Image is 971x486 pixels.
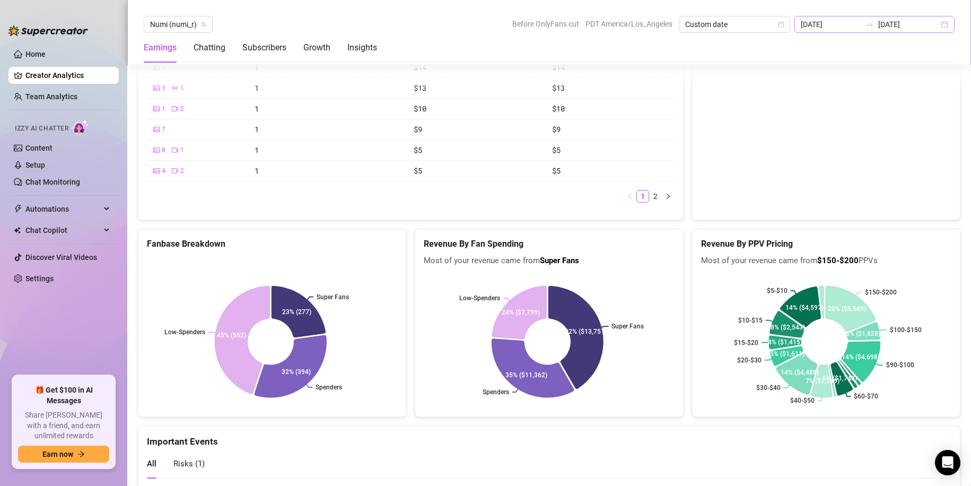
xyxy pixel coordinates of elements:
span: $10 [414,103,426,114]
text: $150-$200 [865,289,897,296]
text: $60-$70 [854,393,878,400]
text: $100-$150 [890,326,922,333]
text: $15-$20 [734,339,758,346]
a: 1 [637,190,649,202]
a: Settings [25,274,54,283]
button: left [624,190,636,203]
li: Next Page [662,190,675,203]
span: 4 [162,166,165,176]
span: 1 [180,83,184,93]
span: picture [153,168,160,174]
span: 3 [162,83,165,93]
text: Super Fans [317,293,349,301]
span: 1 [180,145,184,155]
div: Subscribers [242,41,286,54]
input: End date [878,19,939,30]
span: left [627,193,633,199]
span: picture [153,106,160,112]
span: 1 [255,166,259,176]
span: Most of your revenue came from [424,255,674,267]
span: Numi (numi_r) [150,16,206,32]
text: Spenders [483,388,509,396]
a: 2 [650,190,661,202]
a: Home [25,50,46,58]
span: 1 [255,124,259,134]
text: $10-$15 [738,317,762,324]
span: gif [172,85,178,91]
span: Most of your revenue came from PPVs [701,255,951,267]
text: Super Fans [612,323,644,330]
span: $5 [414,145,422,155]
span: $10 [552,103,564,114]
span: Earn now [42,450,73,458]
span: 1 [255,62,259,72]
span: 1 [255,103,259,114]
span: picture [153,85,160,91]
img: AI Chatter [73,119,89,135]
div: Important Events [147,426,951,449]
span: to [865,20,874,29]
div: Earnings [144,41,177,54]
span: $5 [414,166,422,176]
span: picture [153,147,160,153]
h5: Revenue By Fan Spending [424,238,674,250]
button: right [662,190,675,203]
text: Low-Spenders [164,328,205,336]
span: 1 [255,83,259,93]
span: Share [PERSON_NAME] with a friend, and earn unlimited rewards [18,410,109,441]
img: Chat Copilot [14,227,21,234]
span: $5 [552,145,560,155]
h5: Revenue By PPV Pricing [701,238,951,250]
span: picture [153,126,160,133]
span: 2 [180,166,184,176]
a: Creator Analytics [25,67,110,84]
a: Setup [25,161,45,169]
span: picture [153,64,160,71]
span: 8 [162,145,165,155]
span: 1 [255,145,259,155]
span: thunderbolt [14,205,22,213]
span: 7 [162,125,165,135]
span: 🎁 Get $100 in AI Messages [18,385,109,406]
span: Risks ( 1 ) [173,459,205,468]
img: logo-BBDzfeDw.svg [8,25,88,36]
span: $9 [414,124,422,134]
a: Discover Viral Videos [25,253,97,262]
b: $150-$200 [817,256,859,265]
a: Content [25,144,53,152]
span: $14 [414,62,426,72]
span: $14 [552,62,564,72]
span: $13 [552,83,564,93]
span: Custom date [685,16,784,32]
div: Chatting [194,41,225,54]
button: Earn nowarrow-right [18,446,109,463]
text: $20-$30 [737,357,762,364]
span: Before OnlyFans cut [512,16,579,32]
div: Insights [347,41,377,54]
span: 1 [162,104,165,114]
span: video-camera [172,168,178,174]
span: 2 [180,104,184,114]
a: Team Analytics [25,92,77,101]
text: Spenders [316,384,342,391]
div: Growth [303,41,330,54]
span: arrow-right [77,450,85,458]
li: Previous Page [624,190,636,203]
span: 7 [162,63,165,73]
span: team [200,21,207,28]
span: Automations [25,201,101,218]
text: Low-Spenders [459,294,500,302]
span: Izzy AI Chatter [15,124,68,134]
span: right [665,193,671,199]
b: Super Fans [540,256,579,265]
span: calendar [778,21,784,28]
div: Open Intercom Messenger [935,450,960,475]
text: $90-$100 [886,361,914,369]
span: $13 [414,83,426,93]
span: $5 [552,166,560,176]
span: video-camera [172,147,178,153]
a: Chat Monitoring [25,178,80,186]
text: $40-$50 [790,397,815,405]
h5: Fanbase Breakdown [147,238,397,250]
text: $5-$10 [766,287,787,294]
